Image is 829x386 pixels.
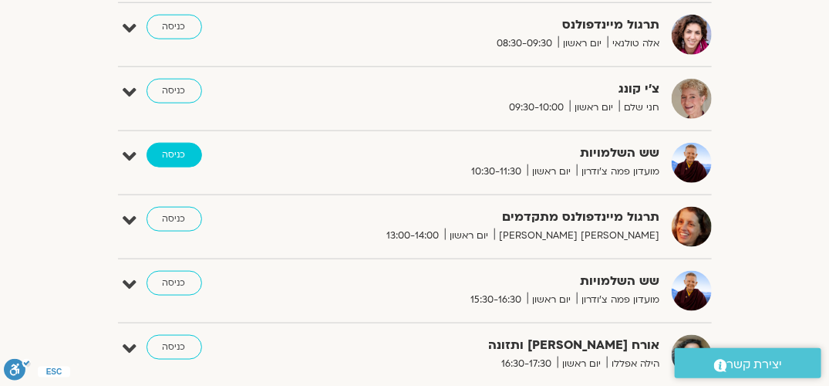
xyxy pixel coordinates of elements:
span: יצירת קשר [727,354,783,375]
a: כניסה [147,15,202,39]
strong: תרגול מיינדפולנס מתקדמים [329,207,660,228]
a: כניסה [147,143,202,168]
span: 15:30-16:30 [466,292,527,308]
span: 13:00-14:00 [382,228,445,244]
a: יצירת קשר [675,348,821,378]
span: מועדון פמה צ'ודרון [577,164,660,180]
a: כניסה [147,271,202,296]
span: יום ראשון [527,164,577,180]
span: 09:30-10:00 [504,100,570,116]
span: אלה טולנאי [608,36,660,52]
span: 16:30-17:30 [497,356,558,372]
strong: אורח [PERSON_NAME] ותזונה [329,335,660,356]
span: חני שלם [619,100,660,116]
strong: שש השלמויות [329,271,660,292]
span: [PERSON_NAME] [PERSON_NAME] [494,228,660,244]
a: כניסה [147,207,202,232]
span: 10:30-11:30 [467,164,527,180]
span: הילה אפללו [607,356,660,372]
a: כניסה [147,335,202,360]
span: יום ראשון [527,292,577,308]
span: 08:30-09:30 [492,36,558,52]
strong: צ'י קונג [329,79,660,100]
a: כניסה [147,79,202,103]
span: יום ראשון [445,228,494,244]
span: יום ראשון [570,100,619,116]
strong: שש השלמויות [329,143,660,164]
span: מועדון פמה צ'ודרון [577,292,660,308]
span: יום ראשון [558,36,608,52]
span: יום ראשון [558,356,607,372]
strong: תרגול מיינדפולנס [329,15,660,36]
